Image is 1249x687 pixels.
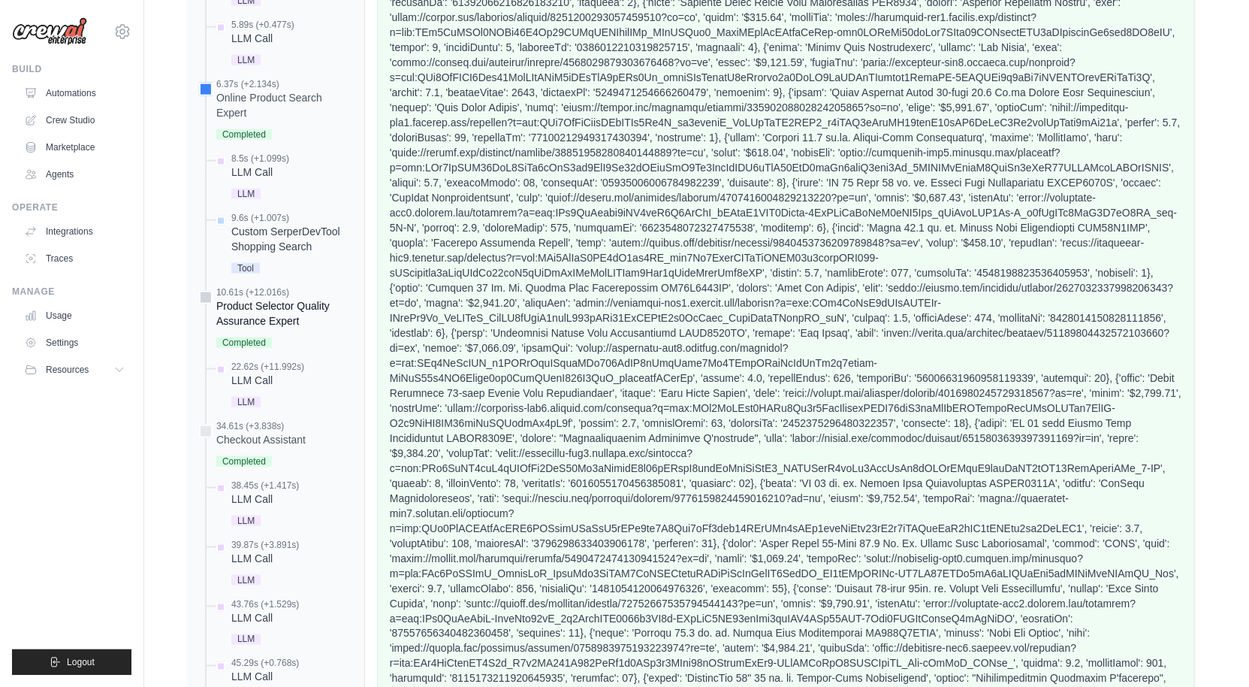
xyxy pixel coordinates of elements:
[18,219,131,244] a: Integrations
[231,516,261,526] span: LLM
[231,551,299,566] div: LLM Call
[216,78,352,90] div: 6.37s (+2.134s)
[46,364,89,376] span: Resources
[12,201,131,213] div: Operate
[216,456,272,467] span: Completed
[18,81,131,105] a: Automations
[216,298,352,328] div: Product Selector Quality Assurance Expert
[12,286,131,298] div: Manage
[18,135,131,159] a: Marketplace
[216,420,306,432] div: 34.61s (+3.838s)
[12,17,87,46] img: Logo
[18,162,131,186] a: Agents
[231,539,299,551] div: 39.87s (+3.891s)
[216,337,272,348] span: Completed
[18,108,131,132] a: Crew Studio
[231,480,299,492] div: 38.45s (+1.417s)
[216,129,272,140] span: Completed
[12,649,131,675] button: Logout
[231,55,261,65] span: LLM
[231,361,304,373] div: 22.62s (+11.992s)
[18,247,131,271] a: Traces
[231,492,299,507] div: LLM Call
[231,212,352,224] div: 9.6s (+1.007s)
[1174,615,1249,687] iframe: Chat Widget
[231,610,299,625] div: LLM Call
[216,90,352,120] div: Online Product Search Expert
[216,432,306,447] div: Checkout Assistant
[231,31,294,46] div: LLM Call
[231,224,352,254] div: Custom SerperDevTool Shopping Search
[231,263,260,274] span: Tool
[18,304,131,328] a: Usage
[67,656,95,668] span: Logout
[231,19,294,31] div: 5.89s (+0.477s)
[231,165,289,180] div: LLM Call
[18,331,131,355] a: Settings
[12,63,131,75] div: Build
[216,286,352,298] div: 10.61s (+12.016s)
[231,634,261,645] span: LLM
[231,189,261,199] span: LLM
[231,575,261,586] span: LLM
[18,358,131,382] button: Resources
[231,153,289,165] div: 8.5s (+1.099s)
[231,598,299,610] div: 43.76s (+1.529s)
[231,658,299,670] div: 45.29s (+0.768s)
[231,670,299,685] div: LLM Call
[231,373,304,388] div: LLM Call
[231,397,261,407] span: LLM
